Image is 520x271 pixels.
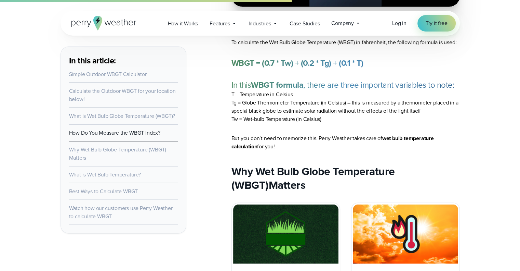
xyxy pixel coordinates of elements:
[392,19,406,27] a: Log in
[231,38,460,47] p: To calculate the Wet Bulb Globe Temperature (WBGT) in fahrenheit, the following formula is used:
[290,20,320,28] span: Case Studies
[69,70,147,78] a: Simple Outdoor WBGT Calculator
[69,146,166,162] a: Why Wet Bulb Globe Temperature (WBGT) Matters
[231,163,395,193] strong: Why Wet Bulb Globe Temperature (WBGT)
[231,90,460,99] li: T = Temperature in Celsius
[69,129,160,137] a: How Do You Measure the WBGT Index?
[69,171,141,178] a: What is Wet Bulb Temperature?
[233,205,338,264] img: Wet bulb globe temperature surfaces wbgt
[231,134,434,150] strong: wet bulb temperature calculation
[231,57,363,69] strong: WBGT = (0.7 * Tw) + (0.2 * Tg) + (0.1 * T)
[69,112,175,120] a: What is Wet Bulb Globe Temperature (WBGT)?
[231,134,460,151] p: But you don’t need to memorize this. Perry Weather takes care of for you!
[231,99,460,115] li: Tg = Globe Thermometer Temperature (in Celsius) – this is measured by a thermometer placed in a s...
[284,16,326,30] a: Case Studies
[210,20,230,28] span: Features
[249,20,271,28] span: Industries
[331,19,354,27] span: Company
[69,55,178,66] h3: In this article:
[168,20,198,28] span: How it Works
[231,79,460,90] p: In this , there are three important variables to note:
[426,19,448,27] span: Try it free
[69,87,176,103] a: Calculate the Outdoor WBGT for your location below!
[231,164,460,192] h2: Matters
[231,115,460,123] li: Tw = Wet-bulb Temperature (in Celsius)
[69,187,138,195] a: Best Ways to Calculate WBGT
[353,205,458,264] img: Heat Index vs Wet bulb globe temperature
[162,16,204,30] a: How it Works
[417,15,456,32] a: Try it free
[69,204,173,220] a: Watch how our customers use Perry Weather to calculate WBGT
[251,79,303,91] strong: WBGT formula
